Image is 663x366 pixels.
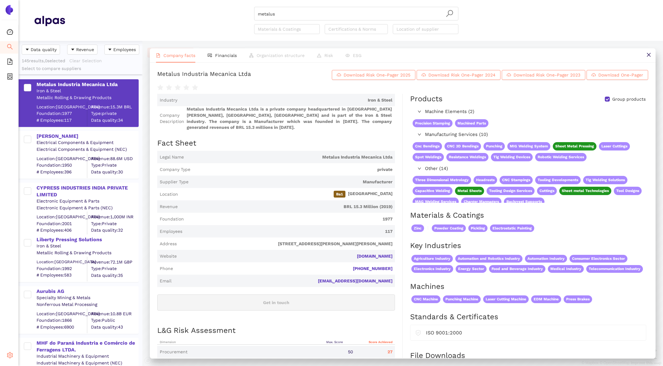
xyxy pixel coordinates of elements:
[37,227,87,233] span: # Employees: 406
[37,133,138,140] div: [PERSON_NAME]
[37,311,87,317] div: Location: [GEOGRAPHIC_DATA]
[163,53,195,58] span: Company facts
[432,224,466,232] span: Powder Coating
[562,189,609,193] span: Sheet metal Technologies
[37,198,138,204] div: Electronic Equipment & Parts
[443,295,481,303] span: Punching Machine
[502,70,585,80] button: cloud-downloadDownload Risk One-Pager 2023
[157,70,251,80] div: Metalus Industria Mecanica Ltda
[332,70,415,80] button: cloud-downloadDownload Risk One-Pager 2025
[183,85,189,91] span: star
[186,154,392,160] span: Metalus Industria Mecanica Ltda
[37,236,138,243] div: Liberty Pressing Solutions
[425,165,645,172] span: Other (14)
[37,317,87,324] span: Foundation: 1866
[160,266,173,272] span: Phone
[410,351,648,361] h2: File Downloads
[160,179,188,185] span: Supplier Type
[531,295,561,303] span: EDM Machine
[37,214,87,220] div: Location: [GEOGRAPHIC_DATA]
[583,176,627,184] span: Tig Welding Solutions
[413,198,459,206] span: MAG Welding Services
[157,85,163,91] span: star
[7,41,13,54] span: search
[548,265,584,273] span: Medical Industry
[411,295,440,303] span: CNC Machine
[417,70,500,80] button: cloud-downloadDownload Risk One-Pager 2024
[37,111,87,117] span: Foundation: 1977
[591,73,596,78] span: cloud-download
[160,216,184,222] span: Foundation
[642,48,656,62] button: close
[37,205,138,211] div: Electronic Equipment & Parts (NEC)
[37,272,87,278] span: # Employees: 583
[413,153,444,161] span: Spot Weldings
[37,250,138,256] div: Metallic Rolling & Drawing Products
[457,189,482,193] span: Metal Sheets
[7,56,13,69] span: file-add
[296,340,345,344] div: Max. Score
[215,53,237,58] span: Financials
[91,111,138,117] span: Type: private
[570,255,627,263] span: Consumer Electronics Sector
[410,107,648,117] div: Machine Elements (2)
[69,56,106,66] button: Clear Selection
[185,229,392,235] span: 117
[599,142,630,150] span: Laser Cuttings
[91,317,138,324] span: Type: Public
[208,53,212,58] span: fund-view
[446,10,453,17] span: search
[91,104,138,110] div: Revenue: 15.3M BRL
[91,266,138,272] span: Type: Private
[180,191,392,198] span: [GEOGRAPHIC_DATA]
[22,58,65,63] span: 145 results, 0 selected
[67,45,97,54] button: caret-downRevenue
[37,162,87,168] span: Foundation: 1950
[37,324,87,330] span: # Employees: 6900
[22,45,60,54] button: caret-downData quality
[187,106,392,130] span: Metalus Industria Mecanica Ltda is a private company headquartered in [GEOGRAPHIC_DATA][PERSON_NA...
[76,46,94,53] span: Revenue
[555,144,594,148] span: Sheet Metal Pressing
[7,350,13,362] span: setting
[113,46,136,53] span: Employees
[160,278,171,284] span: Email
[91,117,138,123] span: Data quality: 34
[91,220,138,227] span: Type: Private
[37,88,138,94] div: Iron & Steel
[108,47,112,52] span: caret-down
[535,176,581,184] span: Tooling Developments
[7,27,13,39] span: dashboard
[564,295,592,303] span: Press Brakes
[586,265,643,273] span: Telecommunication Industry
[34,13,65,28] img: Homepage
[410,241,648,251] h2: Key Industries
[444,142,481,150] span: CNC 3D Bendings
[37,295,138,301] div: Specialty Mining & Metals
[410,210,648,221] h2: Materials & Coatings
[474,176,497,184] span: Headrests
[175,85,181,91] span: star
[490,224,534,232] span: Electrostatic Painting
[345,53,350,58] span: eye
[426,329,641,337] div: ISO 9001:2000
[160,191,178,198] span: Location
[37,95,138,101] div: Metallic Rolling & Drawing Products
[487,187,535,195] span: Tooling Design Services
[160,112,184,124] span: Company Description
[160,154,184,160] span: Legal Name
[610,96,648,102] span: Group products
[410,164,648,174] div: Other (14)
[160,241,177,247] span: Address
[507,142,550,150] span: MIG Welding System
[37,259,87,264] div: Location: [GEOGRAPHIC_DATA]
[192,85,198,91] span: star
[37,169,87,175] span: # Employees: 396
[410,130,648,140] div: Manufacturing Services (10)
[422,73,426,78] span: cloud-download
[324,53,333,58] span: Risk
[413,187,453,195] span: Capacitive Welding
[37,265,87,272] span: Foundation: 1992
[337,73,341,78] span: cloud-download
[316,349,355,355] div: 50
